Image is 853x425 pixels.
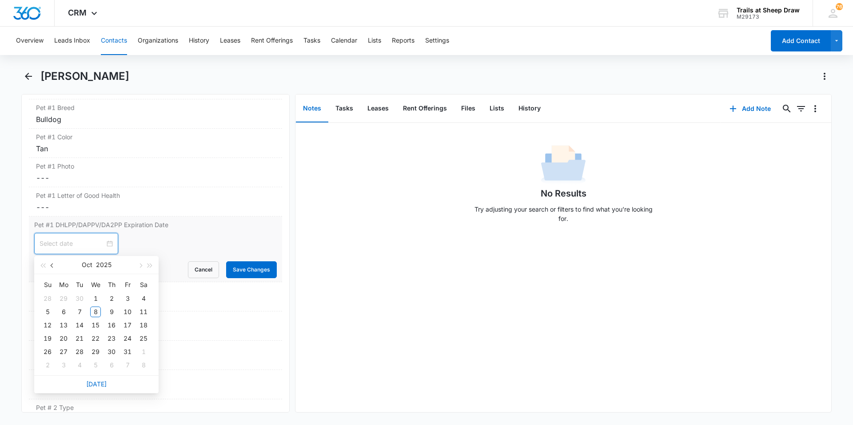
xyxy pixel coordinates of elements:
[42,307,53,317] div: 5
[104,345,120,358] td: 2025-10-30
[82,256,92,274] button: Oct
[74,293,85,304] div: 30
[138,346,149,357] div: 1
[737,7,800,14] div: account name
[72,278,88,292] th: Tu
[90,346,101,357] div: 29
[72,305,88,319] td: 2025-10-07
[58,346,69,357] div: 27
[104,278,120,292] th: Th
[836,3,843,10] span: 76
[737,14,800,20] div: account id
[817,69,832,83] button: Actions
[40,332,56,345] td: 2025-10-19
[138,333,149,344] div: 25
[368,27,381,55] button: Lists
[96,256,112,274] button: 2025
[120,278,136,292] th: Fr
[42,360,53,370] div: 2
[120,319,136,332] td: 2025-10-17
[120,305,136,319] td: 2025-10-10
[454,95,482,122] button: Files
[120,345,136,358] td: 2025-10-31
[90,360,101,370] div: 5
[29,370,282,399] div: Pet #1 City Registration---
[54,27,90,55] button: Leads Inbox
[122,307,133,317] div: 10
[88,292,104,305] td: 2025-10-01
[86,380,107,388] a: [DATE]
[251,27,293,55] button: Rent Offerings
[36,403,275,412] label: Pet # 2 Type
[136,292,151,305] td: 2025-10-04
[56,305,72,319] td: 2025-10-06
[36,114,275,125] div: Bulldog
[106,346,117,357] div: 30
[40,305,56,319] td: 2025-10-05
[138,360,149,370] div: 8
[72,345,88,358] td: 2025-10-28
[42,333,53,344] div: 19
[29,282,282,311] div: Pet #1 [MEDICAL_DATA] Expiration Date---
[88,332,104,345] td: 2025-10-22
[106,293,117,304] div: 2
[74,333,85,344] div: 21
[511,95,548,122] button: History
[74,360,85,370] div: 4
[40,278,56,292] th: Su
[58,293,69,304] div: 29
[138,293,149,304] div: 4
[120,358,136,372] td: 2025-11-07
[40,70,129,83] h1: [PERSON_NAME]
[90,320,101,331] div: 15
[36,173,275,183] dd: ---
[120,292,136,305] td: 2025-10-03
[328,95,360,122] button: Tasks
[36,161,275,171] label: Pet #1 Photo
[56,319,72,332] td: 2025-10-13
[138,27,178,55] button: Organizations
[136,332,151,345] td: 2025-10-25
[72,358,88,372] td: 2025-11-04
[136,278,151,292] th: Sa
[56,332,72,345] td: 2025-10-20
[136,319,151,332] td: 2025-10-18
[470,205,657,223] p: Try adjusting your search or filters to find what you’re looking for.
[360,95,396,122] button: Leases
[90,293,101,304] div: 1
[331,27,357,55] button: Calendar
[40,292,56,305] td: 2025-09-28
[58,333,69,344] div: 20
[104,319,120,332] td: 2025-10-16
[771,30,831,51] button: Add Contact
[303,27,320,55] button: Tasks
[220,27,240,55] button: Leases
[29,187,282,216] div: Pet #1 Letter of Good Health---
[138,320,149,331] div: 18
[58,320,69,331] div: 13
[88,345,104,358] td: 2025-10-29
[122,360,133,370] div: 7
[29,99,282,129] div: Pet #1 BreedBulldog
[101,27,127,55] button: Contacts
[794,102,808,116] button: Filters
[40,345,56,358] td: 2025-10-26
[40,319,56,332] td: 2025-10-12
[296,95,328,122] button: Notes
[122,346,133,357] div: 31
[136,358,151,372] td: 2025-11-08
[808,102,822,116] button: Overflow Menu
[16,27,44,55] button: Overview
[88,319,104,332] td: 2025-10-15
[74,320,85,331] div: 14
[29,129,282,158] div: Pet #1 ColorTan
[56,278,72,292] th: Mo
[40,239,105,248] input: Select date
[56,358,72,372] td: 2025-11-03
[122,293,133,304] div: 3
[56,292,72,305] td: 2025-09-29
[106,333,117,344] div: 23
[56,345,72,358] td: 2025-10-27
[58,360,69,370] div: 3
[106,360,117,370] div: 6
